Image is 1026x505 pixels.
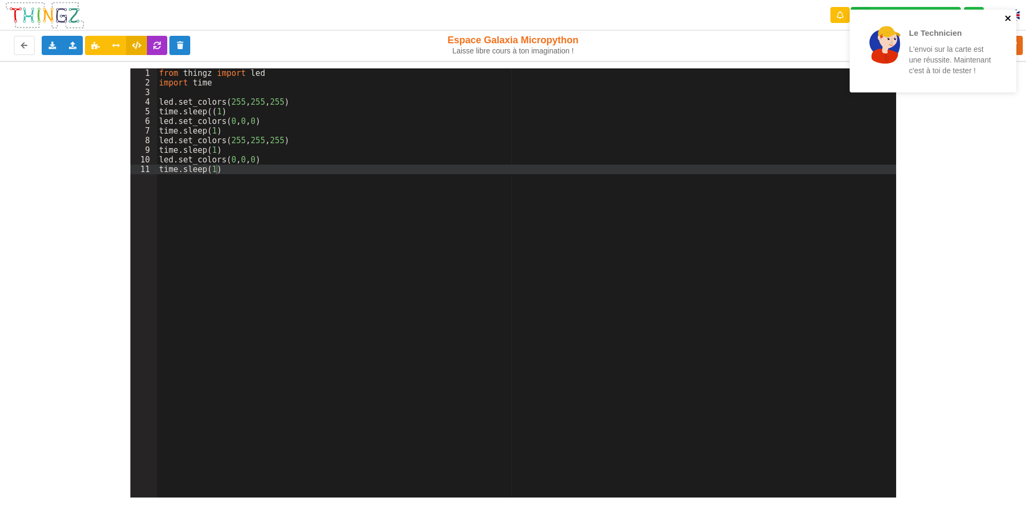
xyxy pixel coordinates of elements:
div: Ta base fonctionne bien ! [851,7,961,24]
div: 10 [130,155,157,165]
div: 5 [130,107,157,116]
div: 8 [130,136,157,145]
div: 2 [130,78,157,88]
div: Espace Galaxia Micropython [424,34,603,56]
div: 6 [130,116,157,126]
div: 11 [130,165,157,174]
div: 9 [130,145,157,155]
button: close [1005,14,1012,24]
div: Laisse libre cours à ton imagination ! [424,46,603,56]
div: 1 [130,68,157,78]
p: Le Technicien [909,27,992,38]
div: 7 [130,126,157,136]
div: 3 [130,88,157,97]
p: L'envoi sur la carte est une réussite. Maintenant c'est à toi de tester ! [909,44,992,76]
img: thingz_logo.png [5,1,85,29]
div: 4 [130,97,157,107]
